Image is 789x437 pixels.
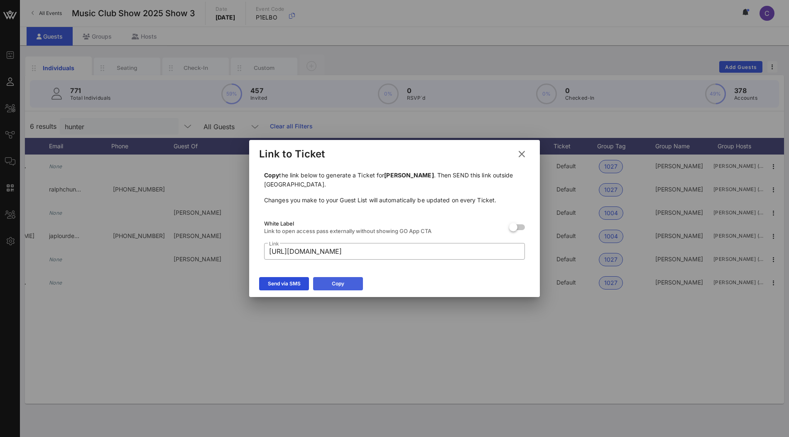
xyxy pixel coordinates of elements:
[264,220,502,227] div: White Label
[264,172,279,179] b: Copy
[259,148,325,160] div: Link to Ticket
[332,280,344,288] div: Copy
[313,277,363,290] button: Copy
[268,280,301,288] div: Send via SMS
[259,277,309,290] button: Send via SMS
[264,171,525,189] p: the link below to generate a Ticket for . Then SEND this link outside [GEOGRAPHIC_DATA].
[269,241,279,247] label: Link
[384,172,434,179] b: [PERSON_NAME]
[264,228,502,234] div: Link to open access pass externally without showing GO App CTA
[264,196,525,205] p: Changes you make to your Guest List will automatically be updated on every Ticket.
